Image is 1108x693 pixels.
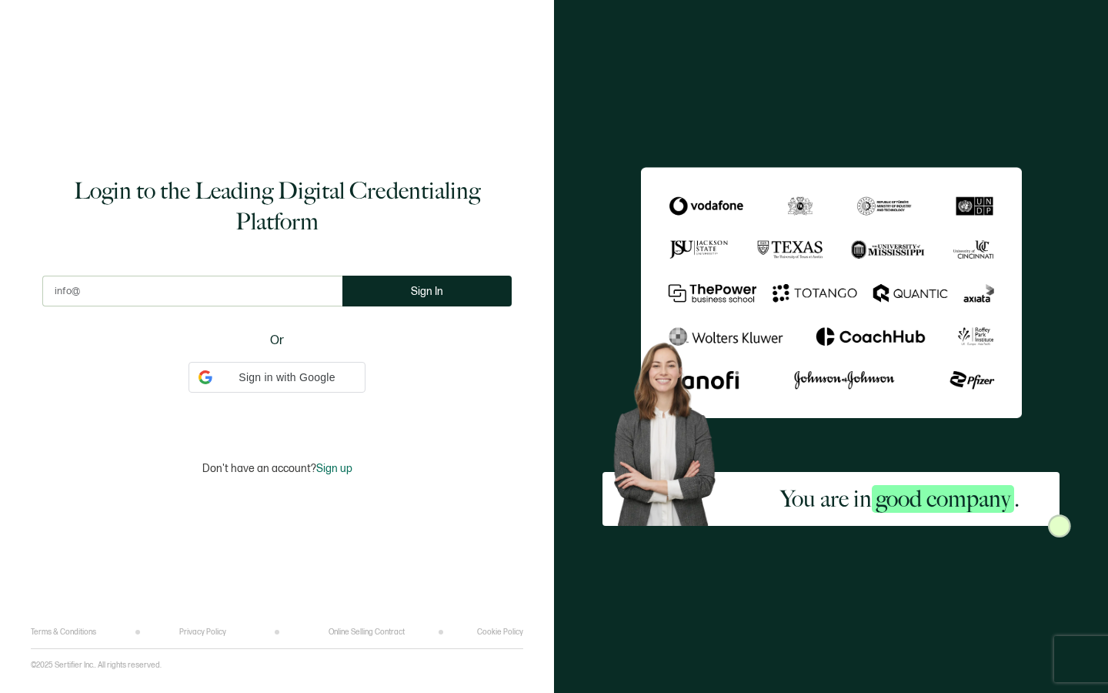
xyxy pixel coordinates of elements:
a: Online Selling Contract [329,628,405,637]
img: Sertifier Login - You are in <span class="strong-h">good company</span>. Hero [602,333,739,526]
span: Sign in with Google [219,370,355,386]
span: Sign up [316,462,352,475]
h1: Login to the Leading Digital Credentialing Platform [42,176,512,237]
img: Sertifier Login [1048,514,1071,537]
input: Enter your work email address [42,276,342,306]
h2: You are in . [780,484,1020,514]
span: good company [872,485,1014,513]
p: Don't have an account? [202,462,352,475]
span: Or [270,331,284,350]
a: Cookie Policy [477,628,523,637]
div: Sign in with Google [189,362,365,393]
img: Sertifier Login - You are in <span class="strong-h">good company</span>. [641,167,1022,418]
span: Sign In [411,286,443,297]
a: Terms & Conditions [31,628,96,637]
iframe: Sign in with Google Button [181,391,373,425]
p: ©2025 Sertifier Inc.. All rights reserved. [31,661,162,670]
a: Privacy Policy [179,628,226,637]
button: Sign In [342,276,512,306]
